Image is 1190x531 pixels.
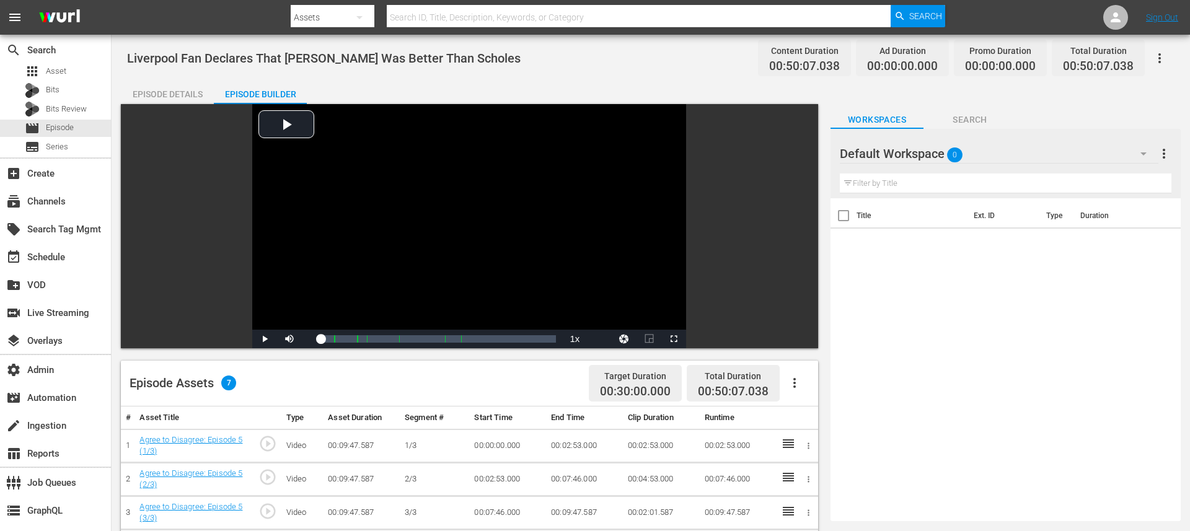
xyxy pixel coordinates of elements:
span: Bits [46,84,59,96]
span: Create [6,166,21,181]
div: Episode Details [121,79,214,109]
span: VOD [6,278,21,292]
div: Episode Builder [214,79,307,109]
td: 00:09:47.587 [546,496,623,529]
td: 00:07:46.000 [546,462,623,496]
span: GraphQL [6,503,21,518]
div: Promo Duration [965,42,1036,59]
span: Search [909,5,942,27]
th: Duration [1073,198,1147,233]
td: 00:02:53.000 [623,429,700,462]
span: Overlays [6,333,21,348]
td: 3 [121,496,134,529]
span: Search [6,43,21,58]
td: 00:02:01.587 [623,496,700,529]
a: Agree to Disagree: Episode 5 (2/3) [139,468,242,489]
button: Episode Builder [214,79,307,104]
div: Total Duration [698,367,769,385]
th: Start Time [469,406,546,429]
td: 00:09:47.587 [323,429,400,462]
td: 00:09:47.587 [700,496,777,529]
button: Jump To Time [612,330,637,348]
button: Search [891,5,945,27]
div: Video Player [252,104,686,348]
th: Clip Duration [623,406,700,429]
th: Asset Title [134,406,253,429]
th: Type [1039,198,1073,233]
td: 00:02:53.000 [469,462,546,496]
button: Playback Rate [562,330,587,348]
span: more_vert [1157,146,1171,161]
th: Title [857,198,966,233]
span: Admin [6,362,21,377]
a: Agree to Disagree: Episode 5 (1/3) [139,435,242,456]
th: Segment # [400,406,469,429]
span: 00:50:07.038 [1063,59,1134,74]
th: # [121,406,134,429]
td: 00:07:46.000 [469,496,546,529]
td: 00:07:46.000 [700,462,777,496]
span: 00:00:00.000 [965,59,1036,74]
button: Picture-in-Picture [637,330,661,348]
div: Target Duration [600,367,671,385]
span: 00:50:07.038 [698,384,769,398]
div: Ad Duration [867,42,938,59]
td: 2/3 [400,462,469,496]
span: Schedule [6,250,21,265]
div: Default Workspace [840,136,1158,171]
div: Total Duration [1063,42,1134,59]
th: Runtime [700,406,777,429]
span: menu [7,10,22,25]
td: Video [281,496,323,529]
td: 1/3 [400,429,469,462]
td: 1 [121,429,134,462]
a: Agree to Disagree: Episode 5 (3/3) [139,502,242,523]
th: End Time [546,406,623,429]
span: Bits Review [46,103,87,115]
span: Search Tag Mgmt [6,222,21,237]
span: 0 [947,142,963,168]
td: 00:02:53.000 [700,429,777,462]
th: Type [281,406,323,429]
td: 00:09:47.587 [323,496,400,529]
span: 00:50:07.038 [769,59,840,74]
button: Episode Details [121,79,214,104]
span: Job Queues [6,475,21,490]
span: Asset [46,65,66,77]
th: Asset Duration [323,406,400,429]
img: ans4CAIJ8jUAAAAAAAAAAAAAAAAAAAAAAAAgQb4GAAAAAAAAAAAAAAAAAAAAAAAAJMjXAAAAAAAAAAAAAAAAAAAAAAAAgAT5G... [30,3,89,32]
span: Ingestion [6,418,21,433]
button: Mute [277,330,302,348]
span: 7 [221,375,236,390]
span: Series [46,141,68,153]
th: Ext. ID [966,198,1039,233]
span: Search [923,112,1016,128]
span: Episode [46,121,74,134]
span: 00:30:00.000 [600,385,671,399]
span: Channels [6,194,21,209]
span: 00:00:00.000 [867,59,938,74]
span: Live Streaming [6,305,21,320]
span: Workspaces [831,112,923,128]
span: Episode [25,121,40,136]
td: 00:09:47.587 [323,462,400,496]
div: Episode Assets [130,375,236,390]
td: 00:00:00.000 [469,429,546,462]
a: Sign Out [1146,12,1178,22]
td: 3/3 [400,496,469,529]
div: Bits [25,83,40,98]
span: play_circle_outline [258,502,277,520]
button: Fullscreen [661,330,686,348]
td: Video [281,429,323,462]
span: Asset [25,64,40,79]
span: play_circle_outline [258,468,277,486]
td: Video [281,462,323,496]
td: 2 [121,462,134,496]
div: Progress Bar [320,335,556,343]
td: 00:04:53.000 [623,462,700,496]
span: Automation [6,390,21,405]
span: Series [25,139,40,154]
span: Liverpool Fan Declares That [PERSON_NAME] Was Better Than Scholes [127,51,521,66]
button: Play [252,330,277,348]
td: 00:02:53.000 [546,429,623,462]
